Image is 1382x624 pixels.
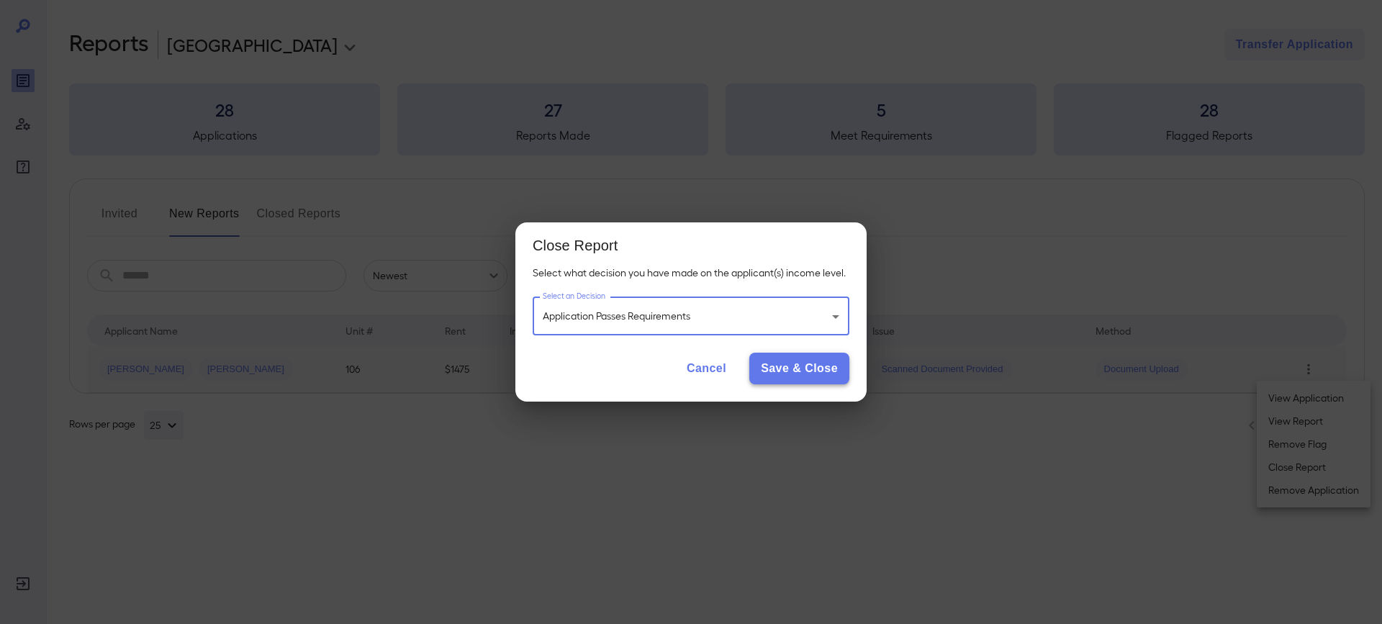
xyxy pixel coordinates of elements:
[749,353,849,384] button: Save & Close
[675,353,738,384] button: Cancel
[533,297,849,335] div: Application Passes Requirements
[543,291,605,302] label: Select an Decision
[515,222,867,266] h2: Close Report
[533,266,849,280] p: Select what decision you have made on the applicant(s) income level.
